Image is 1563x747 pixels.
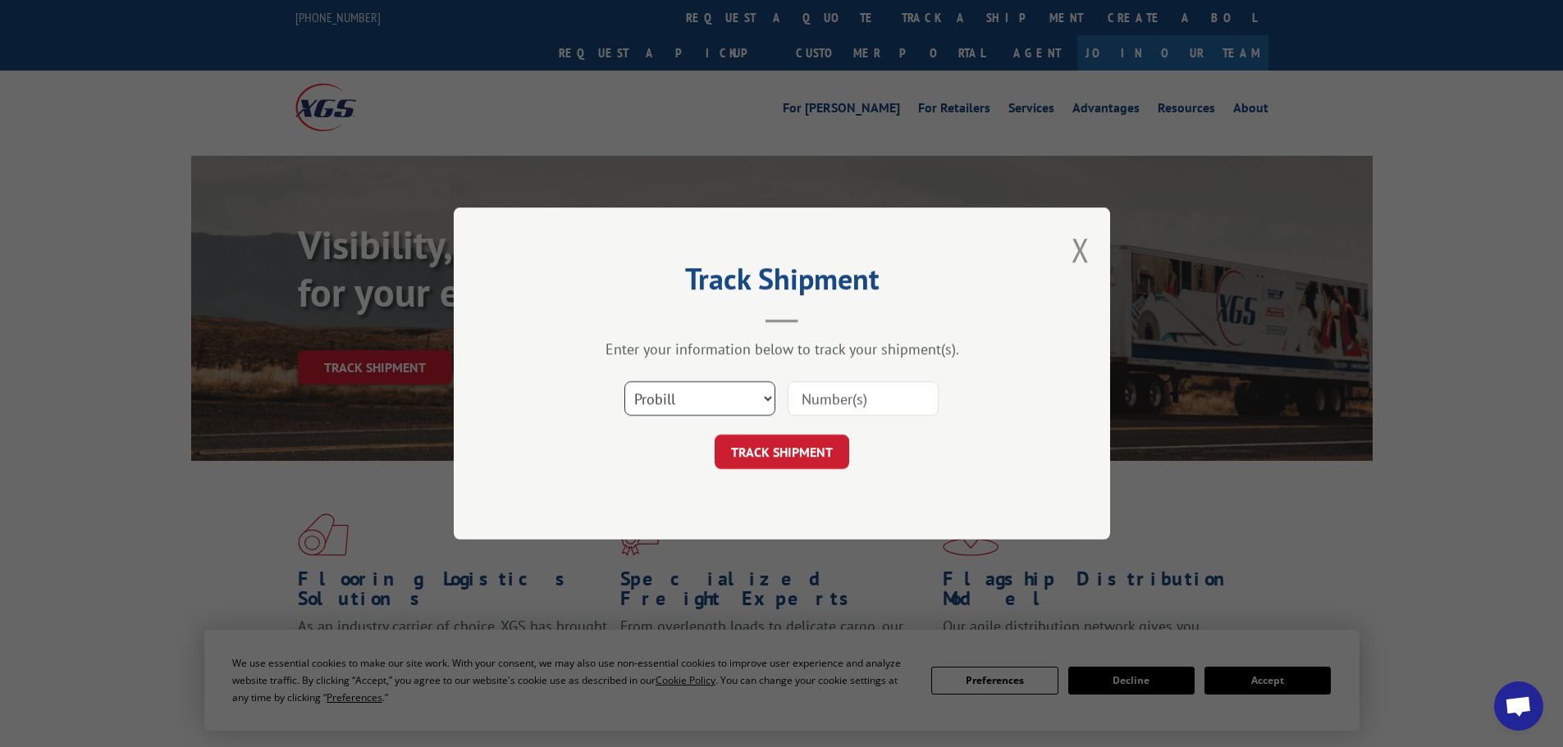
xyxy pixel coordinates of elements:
[1494,681,1543,731] div: Open chat
[1072,228,1090,271] button: Close modal
[788,381,939,416] input: Number(s)
[536,267,1028,298] h2: Track Shipment
[536,339,1028,358] div: Enter your information below to track your shipment(s).
[715,435,849,469] button: TRACK SHIPMENT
